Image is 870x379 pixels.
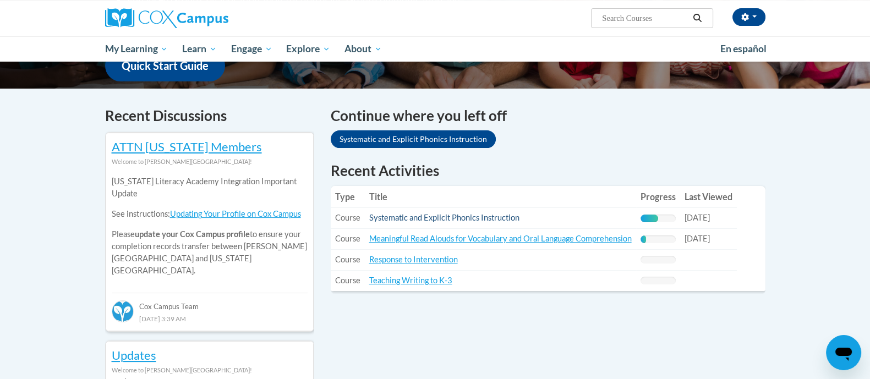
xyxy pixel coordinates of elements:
a: Teaching Writing to K-3 [369,276,452,285]
div: [DATE] 3:39 AM [112,312,308,325]
h4: Recent Discussions [105,105,314,127]
div: Progress, % [641,215,658,222]
input: Search Courses [601,12,689,25]
a: Updates [112,348,156,362]
span: My Learning [105,42,168,56]
a: Systematic and Explicit Phonics Instruction [331,130,496,148]
span: Course [335,213,360,222]
h1: Recent Activities [331,161,765,180]
span: About [344,42,382,56]
a: My Learning [98,36,176,62]
a: Quick Start Guide [105,50,225,81]
span: [DATE] [685,213,710,222]
p: See instructions: [112,208,308,220]
th: Type [331,186,365,208]
span: Course [335,276,360,285]
th: Last Viewed [680,186,737,208]
h4: Continue where you left off [331,105,765,127]
p: [US_STATE] Literacy Academy Integration Important Update [112,175,308,200]
a: Learn [175,36,224,62]
a: ATTN [US_STATE] Members [112,139,262,154]
span: Learn [182,42,217,56]
div: Cox Campus Team [112,293,308,312]
a: Meaningful Read Alouds for Vocabulary and Oral Language Comprehension [369,234,632,243]
img: Cox Campus [105,8,228,28]
div: Progress, % [641,235,647,243]
div: Please to ensure your completion records transfer between [PERSON_NAME][GEOGRAPHIC_DATA] and [US_... [112,168,308,285]
div: Welcome to [PERSON_NAME][GEOGRAPHIC_DATA]! [112,364,308,376]
th: Title [365,186,636,208]
button: Account Settings [732,8,765,26]
div: Welcome to [PERSON_NAME][GEOGRAPHIC_DATA]! [112,156,308,168]
a: Cox Campus [105,8,314,28]
span: Course [335,255,360,264]
button: Search [689,12,705,25]
span: Explore [286,42,330,56]
div: Main menu [89,36,782,62]
a: Systematic and Explicit Phonics Instruction [369,213,519,222]
span: Engage [231,42,272,56]
a: Updating Your Profile on Cox Campus [170,209,301,218]
th: Progress [636,186,680,208]
span: En español [720,43,767,54]
span: [DATE] [685,234,710,243]
a: About [337,36,389,62]
a: Response to Intervention [369,255,458,264]
img: Cox Campus Team [112,300,134,322]
b: update your Cox Campus profile [135,229,250,239]
a: Engage [224,36,280,62]
a: En español [713,37,774,61]
iframe: Button to launch messaging window [826,335,861,370]
a: Explore [279,36,337,62]
span: Course [335,234,360,243]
